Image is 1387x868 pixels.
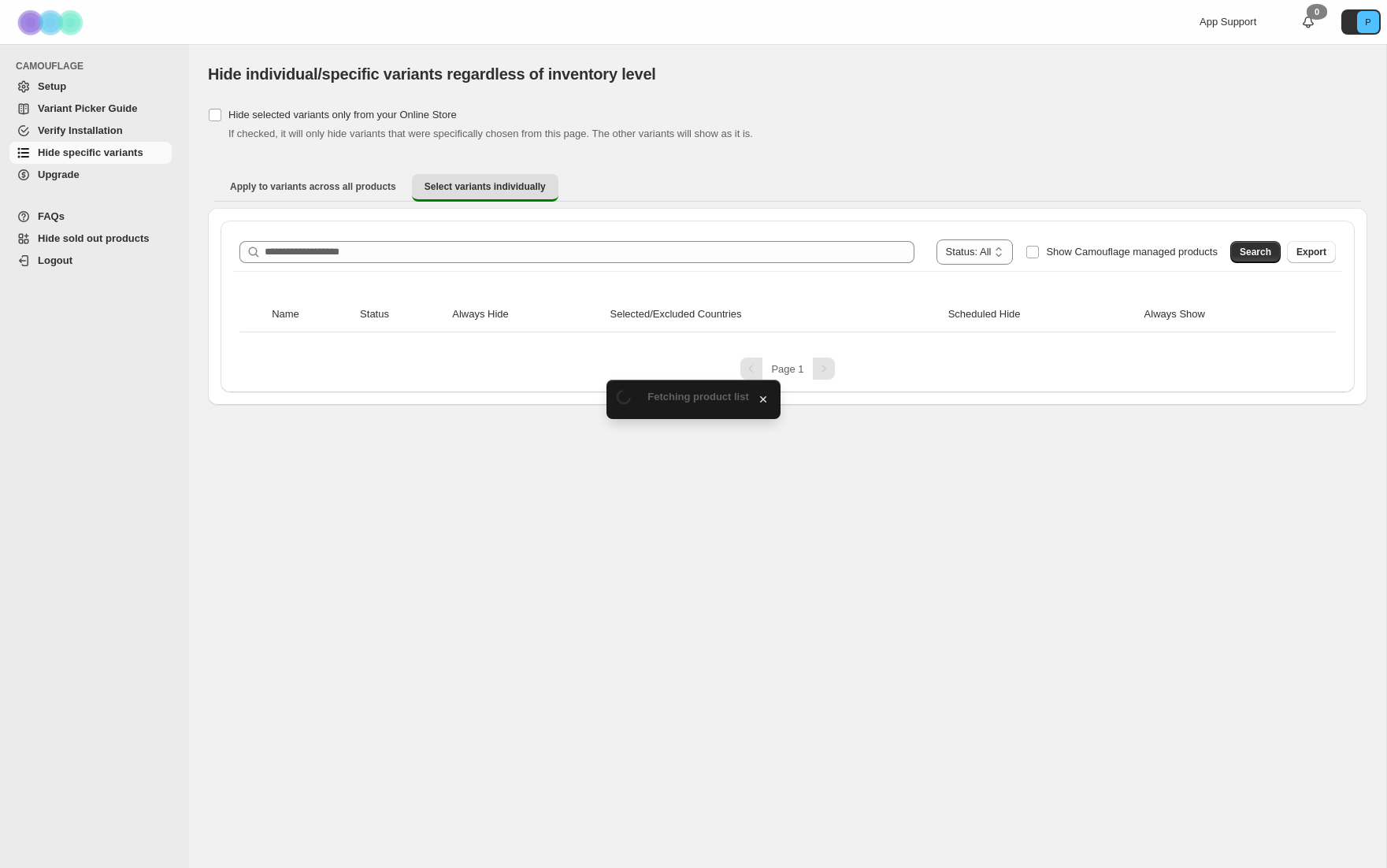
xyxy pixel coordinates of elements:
a: Hide specific variants [9,142,172,164]
a: FAQs [9,206,172,228]
th: Status [355,297,447,332]
span: Hide selected variants only from your Online Store [228,109,457,121]
div: Select variants individually [208,208,1367,405]
a: 0 [1300,14,1316,30]
th: Selected/Excluded Countries [606,297,944,332]
span: If checked, it will only hide variants that were specifically chosen from this page. The other va... [228,128,753,139]
th: Always Hide [447,297,605,332]
th: Name [267,297,355,332]
nav: Pagination [233,358,1342,380]
span: Apply to variants across all products [230,180,396,193]
span: Hide specific variants [38,147,143,158]
button: Apply to variants across all products [217,174,409,199]
span: Verify Installation [38,124,123,136]
span: CAMOUFLAGE [16,60,178,72]
text: P [1365,17,1370,27]
span: Select variants individually [425,180,546,193]
span: Hide sold out products [38,232,150,244]
span: Setup [38,80,66,92]
span: Avatar with initials P [1357,11,1379,33]
span: Hide individual/specific variants regardless of inventory level [208,65,656,83]
img: Camouflage [13,1,91,44]
a: Upgrade [9,164,172,186]
th: Always Show [1140,297,1308,332]
span: FAQs [38,210,65,222]
button: Export [1287,241,1336,263]
span: Export [1296,246,1326,258]
a: Setup [9,76,172,98]
a: Verify Installation [9,120,172,142]
button: Search [1230,241,1281,263]
button: Select variants individually [412,174,558,202]
span: Fetching product list [647,391,749,402]
button: Avatar with initials P [1341,9,1381,35]
div: 0 [1307,4,1327,20]
a: Hide sold out products [9,228,172,250]
span: Upgrade [38,169,80,180]
a: Variant Picker Guide [9,98,172,120]
span: Search [1240,246,1271,258]
span: Variant Picker Guide [38,102,137,114]
span: App Support [1200,16,1256,28]
a: Logout [9,250,172,272]
span: Show Camouflage managed products [1046,246,1218,258]
span: Logout [38,254,72,266]
span: Page 1 [771,363,803,375]
th: Scheduled Hide [944,297,1140,332]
